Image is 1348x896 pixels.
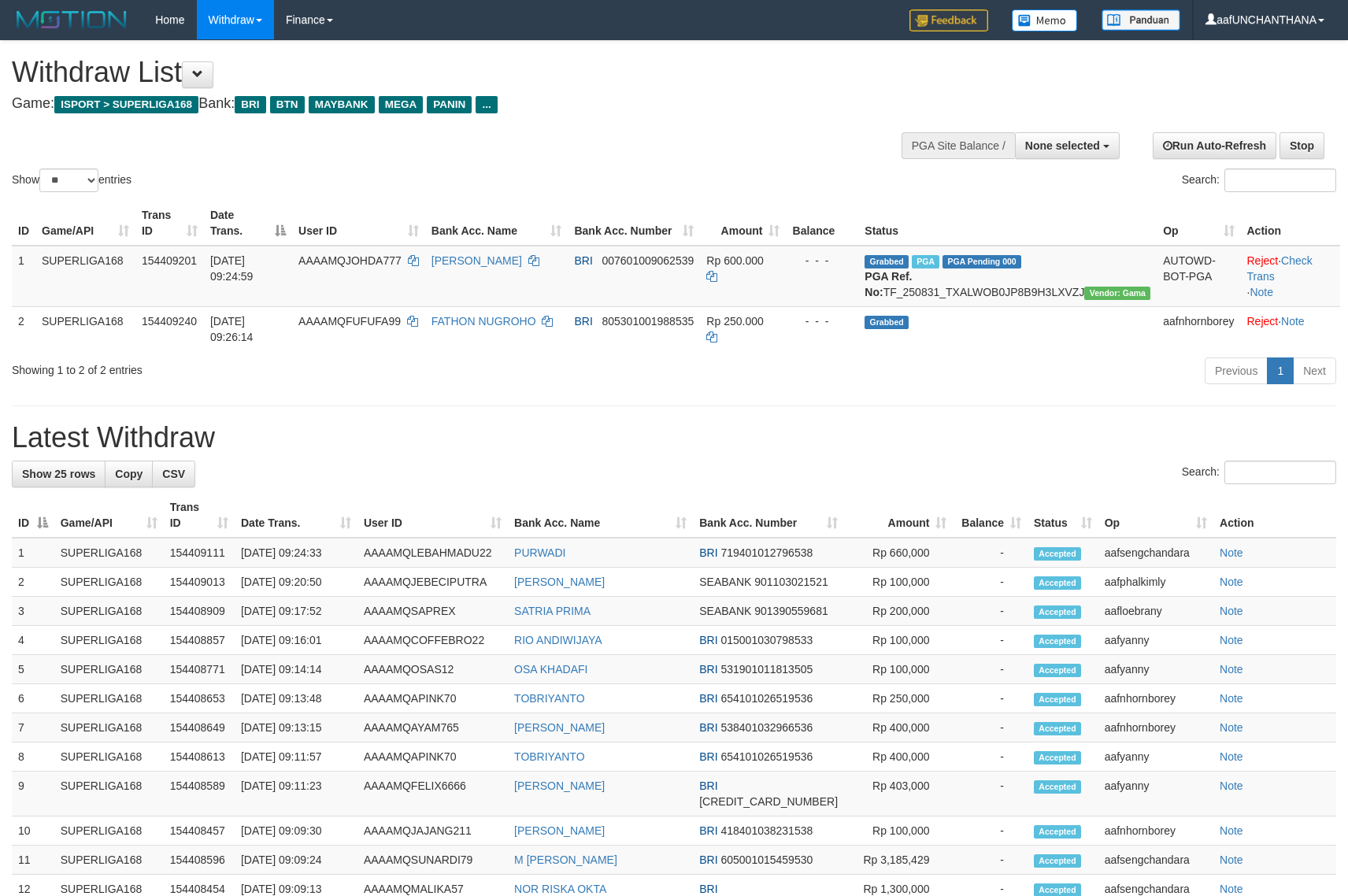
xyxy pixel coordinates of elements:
[476,96,497,113] span: ...
[1247,315,1279,328] a: Reject
[514,824,605,837] a: [PERSON_NAME]
[1028,493,1098,538] th: Status: activate to sort column ascending
[1213,493,1336,538] th: Action
[699,883,717,895] span: BRI
[844,655,953,684] td: Rp 100,000
[844,626,953,655] td: Rp 100,000
[1012,9,1078,31] img: Button%20Memo.svg
[844,713,953,742] td: Rp 400,000
[164,626,235,655] td: 154408857
[12,713,54,742] td: 7
[1034,722,1081,735] span: Accepted
[1247,254,1279,267] a: Reject
[912,255,939,268] span: Marked by aafsengchandara
[602,315,694,328] span: Copy 805301001988535 to clipboard
[1220,692,1243,705] a: Note
[1034,635,1081,648] span: Accepted
[1220,824,1243,837] a: Note
[54,772,164,816] td: SUPERLIGA168
[844,684,953,713] td: Rp 250,000
[1247,254,1313,283] a: Check Trans
[1205,357,1268,384] a: Previous
[844,772,953,816] td: Rp 403,000
[1098,655,1213,684] td: aafyanny
[54,538,164,568] td: SUPERLIGA168
[235,684,357,713] td: [DATE] 09:13:48
[953,772,1028,816] td: -
[1279,132,1324,159] a: Stop
[858,246,1157,307] td: TF_250831_TXALWOB0JP8B9H3LXVZJ
[786,201,858,246] th: Balance
[953,538,1028,568] td: -
[142,254,197,267] span: 154409201
[909,9,988,31] img: Feedback.jpg
[235,816,357,846] td: [DATE] 09:09:30
[357,816,508,846] td: AAAAMQJAJANG211
[699,853,717,866] span: BRI
[602,254,694,267] span: Copy 007601009062539 to clipboard
[12,57,883,88] h1: Withdraw List
[12,742,54,772] td: 8
[357,742,508,772] td: AAAAMQAPINK70
[1220,546,1243,559] a: Note
[164,816,235,846] td: 154408457
[1153,132,1276,159] a: Run Auto-Refresh
[12,655,54,684] td: 5
[425,201,568,246] th: Bank Acc. Name: activate to sort column ascending
[292,201,425,246] th: User ID: activate to sort column ascending
[12,597,54,626] td: 3
[953,655,1028,684] td: -
[902,132,1015,159] div: PGA Site Balance /
[1241,201,1341,246] th: Action
[1098,846,1213,875] td: aafsengchandara
[431,254,522,267] a: [PERSON_NAME]
[162,468,185,480] span: CSV
[235,597,357,626] td: [DATE] 09:17:52
[1034,825,1081,839] span: Accepted
[514,721,605,734] a: [PERSON_NAME]
[953,713,1028,742] td: -
[699,576,751,588] span: SEABANK
[1034,605,1081,619] span: Accepted
[1025,139,1100,152] span: None selected
[1224,168,1336,192] input: Search:
[699,692,717,705] span: BRI
[152,461,195,487] a: CSV
[720,663,813,676] span: Copy 531901011813505 to clipboard
[1220,605,1243,617] a: Note
[210,254,254,283] span: [DATE] 09:24:59
[235,538,357,568] td: [DATE] 09:24:33
[953,568,1028,597] td: -
[1241,246,1341,307] td: · ·
[865,316,909,329] span: Grabbed
[164,568,235,597] td: 154409013
[514,750,584,763] a: TOBRIYANTO
[1098,816,1213,846] td: aafnhornborey
[720,853,813,866] span: Copy 605001015459530 to clipboard
[54,597,164,626] td: SUPERLIGA168
[235,713,357,742] td: [DATE] 09:13:15
[12,246,35,307] td: 1
[357,772,508,816] td: AAAAMQFELIX6666
[1084,287,1150,300] span: Vendor URL: https://trx31.1velocity.biz
[54,568,164,597] td: SUPERLIGA168
[720,721,813,734] span: Copy 538401032966536 to clipboard
[1098,684,1213,713] td: aafnhornborey
[1098,742,1213,772] td: aafyanny
[720,824,813,837] span: Copy 418401038231538 to clipboard
[379,96,424,113] span: MEGA
[754,605,828,617] span: Copy 901390559681 to clipboard
[12,684,54,713] td: 6
[357,538,508,568] td: AAAAMQLEBAHMADU22
[514,576,605,588] a: [PERSON_NAME]
[1157,246,1240,307] td: AUTOWD-BOT-PGA
[699,824,717,837] span: BRI
[574,315,592,328] span: BRI
[357,493,508,538] th: User ID: activate to sort column ascending
[164,538,235,568] td: 154409111
[54,816,164,846] td: SUPERLIGA168
[1220,853,1243,866] a: Note
[357,655,508,684] td: AAAAMQOSAS12
[693,493,844,538] th: Bank Acc. Number: activate to sort column ascending
[235,772,357,816] td: [DATE] 09:11:23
